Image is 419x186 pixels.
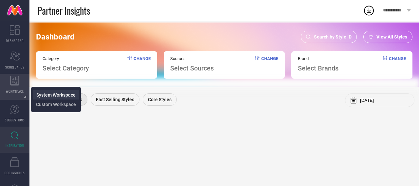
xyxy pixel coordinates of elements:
[36,92,76,98] a: System Workspace
[6,143,24,148] span: INSPIRATION
[314,34,352,39] span: Search by Style ID
[363,5,375,16] div: Open download list
[36,92,76,98] span: System Workspace
[298,64,338,72] span: Select Brands
[96,97,134,102] span: Fast Selling Styles
[36,32,75,41] span: Dashboard
[170,64,214,72] span: Select Sources
[360,98,409,103] input: Select month
[36,102,76,107] span: Custom Workspace
[6,38,24,43] span: DASHBOARD
[5,65,25,70] span: SCORECARDS
[43,64,89,72] span: Select Category
[36,101,76,107] a: Custom Workspace
[170,56,214,61] span: Sources
[5,170,25,175] span: CDC INSIGHTS
[134,56,151,72] span: Change
[38,4,90,17] span: Partner Insights
[389,56,406,72] span: Change
[261,56,278,72] span: Change
[376,34,407,39] span: View All Styles
[298,56,338,61] span: Brand
[43,56,89,61] span: Category
[6,89,24,94] span: WORKSPACE
[5,117,25,122] span: SUGGESTIONS
[148,97,172,102] span: Core Styles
